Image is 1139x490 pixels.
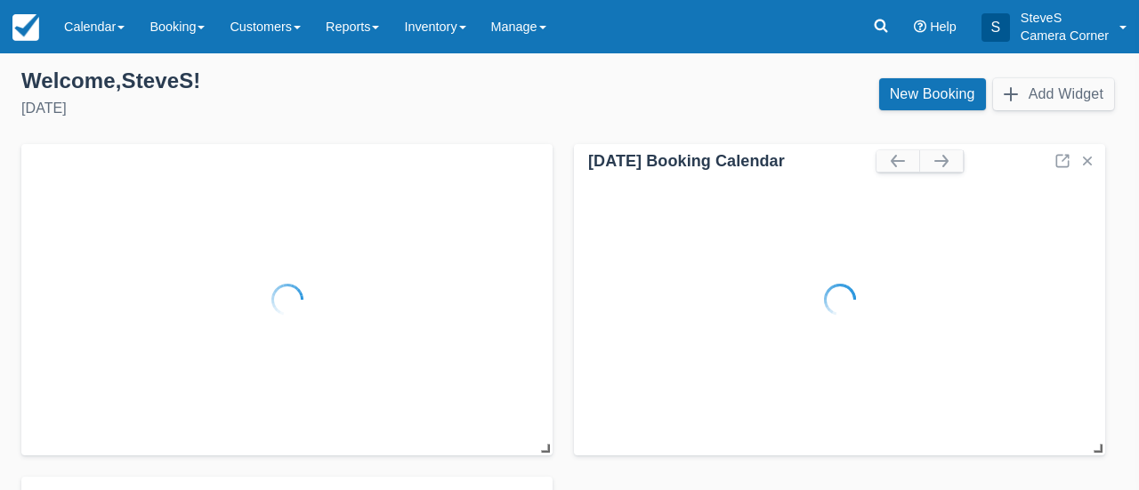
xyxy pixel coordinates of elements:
div: [DATE] [21,98,555,119]
p: Camera Corner [1021,27,1109,44]
div: Welcome , SteveS ! [21,68,555,94]
p: SteveS [1021,9,1109,27]
a: New Booking [879,78,986,110]
button: Add Widget [993,78,1114,110]
i: Help [914,20,926,33]
img: checkfront-main-nav-mini-logo.png [12,14,39,41]
div: S [981,13,1010,42]
span: Help [930,20,957,34]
